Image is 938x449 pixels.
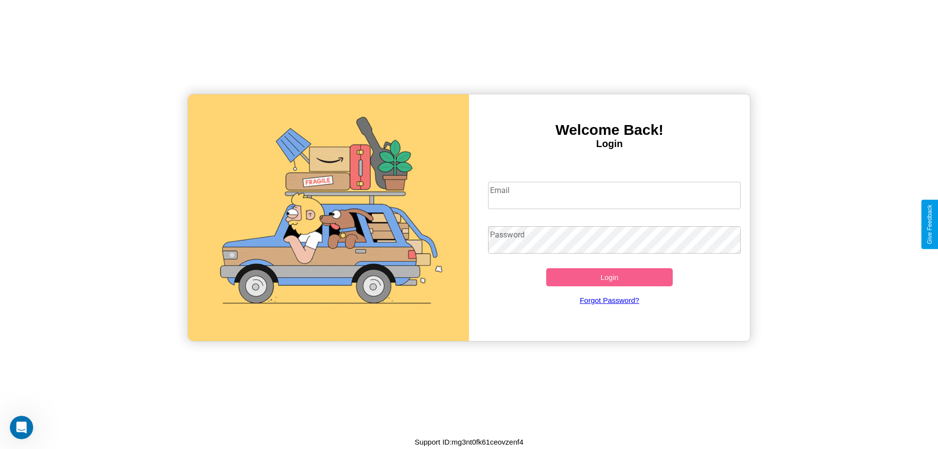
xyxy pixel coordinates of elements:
div: Give Feedback [926,205,933,244]
iframe: Intercom live chat [10,416,33,439]
button: Login [546,268,673,286]
p: Support ID: mg3nt0fk61ceovzenf4 [415,435,524,449]
h4: Login [469,138,750,150]
img: gif [188,94,469,341]
h3: Welcome Back! [469,122,750,138]
a: Forgot Password? [483,286,736,314]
